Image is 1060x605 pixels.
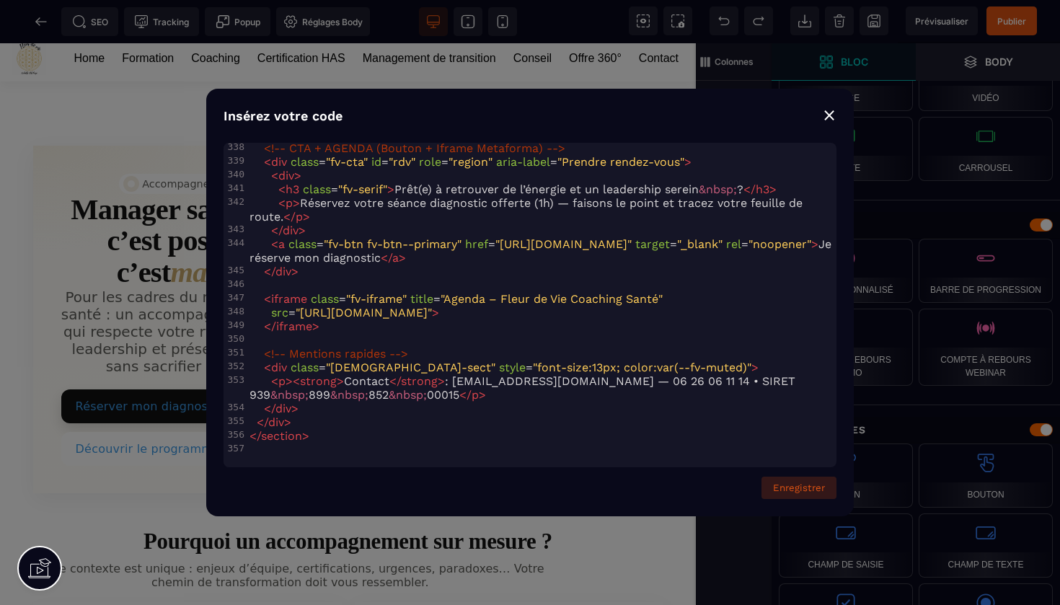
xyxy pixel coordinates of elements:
[286,374,300,388] span: ><
[33,485,663,511] h2: Pourquoi un accompagnement sur mesure ?
[264,361,271,374] span: <
[635,237,670,251] span: target
[461,328,583,342] strong: Résultats durables
[459,388,472,402] span: </
[424,328,621,369] div: Leadership serein, charge mentale allégée.
[699,182,737,196] span: &nbsp;
[224,196,247,207] div: 342
[299,224,306,237] span: >
[419,155,441,169] span: role
[303,210,310,224] span: >
[224,278,247,289] div: 346
[191,6,240,25] a: Coaching
[472,388,479,402] span: p
[271,224,283,237] span: </
[271,237,278,251] span: <
[311,292,339,306] span: class
[499,361,526,374] span: style
[61,245,366,332] p: Pour les cadres du médico-social et de la santé : un accompagnement personnalisé qui respecte vot...
[224,402,247,412] div: 354
[264,319,276,333] span: </
[264,141,565,155] span: <!-- CTA + AGENDA (Bouton + Iframe Metaforma) -->
[389,374,401,388] span: </
[264,155,271,169] span: <
[249,292,663,306] span: = =
[400,280,415,299] span: ✓
[224,106,836,125] div: Insérez votre code
[743,182,756,196] span: </
[822,105,836,125] div: ⨯
[425,280,621,321] div: Points réguliers, outils pratiques, soutien.
[811,237,818,251] span: >
[302,429,309,443] span: >
[432,306,439,319] span: >
[224,224,247,234] div: 343
[33,518,547,546] p: Votre contexte est unique : enjeux d’équipe, certifications, urgences, paradoxes… Votre chemin de...
[445,183,601,197] strong: Diagnostic personnalisé
[122,6,174,25] a: Formation
[224,443,247,454] div: 357
[441,292,663,306] span: "Agenda – Fleur de Vie Coaching Santé"
[684,155,692,169] span: >
[271,306,288,319] span: src
[61,346,301,380] a: Réserver mon diagnostic offert (1h)
[330,388,368,402] span: &nbsp;
[291,402,299,415] span: >
[249,182,777,196] span: = Prêt(e) à retrouver de l’énergie et un leadership serein ?
[278,169,294,182] span: div
[74,6,105,25] a: Home
[224,333,247,344] div: 350
[224,361,247,371] div: 352
[300,374,337,388] span: strong
[639,6,679,25] a: Contact
[324,237,461,251] span: "fv-btn fv-btn--primary"
[338,182,387,196] span: "fv-serif"
[513,6,552,25] a: Conseil
[399,251,406,265] span: >
[569,6,622,25] a: Offre 360°
[224,347,247,358] div: 351
[392,251,399,265] span: a
[386,169,635,384] aside: Ce que comprend l'accompagnement
[457,280,588,293] strong: Suivi & ajustements
[346,292,407,306] span: "fv-iframe"
[271,169,278,182] span: <
[224,265,247,275] div: 345
[271,374,278,388] span: <
[371,155,381,169] span: id
[387,182,394,196] span: >
[224,182,247,193] div: 341
[249,361,759,374] span: = =
[756,182,769,196] span: h3
[270,388,309,402] span: &nbsp;
[769,182,777,196] span: >
[61,151,366,245] h1: Manager sans s’épuiser, c’est possible… et c’est .
[400,328,415,347] span: ✓
[268,415,284,429] span: div
[337,374,344,388] span: >
[286,182,299,196] span: h3
[326,155,368,169] span: "fv-cta"
[294,169,301,182] span: >
[422,231,620,273] div: Objectifs clairs, étapes concrètes, rythme réaliste.
[264,347,408,361] span: <!-- Mentions rapides -->
[456,231,586,245] strong: Plan d’action ajusté
[557,155,684,169] span: "Prendre rendez-vous"
[726,237,741,251] span: rel
[271,292,307,306] span: iframe
[438,374,445,388] span: >
[271,155,287,169] span: div
[249,196,806,224] span: Réservez votre séance diagnostic offerte (1h) — faisons le point et tracez votre feuille de route.
[171,213,303,245] em: maintenant
[224,141,247,152] div: 338
[249,429,261,443] span: </
[291,361,319,374] span: class
[677,237,723,251] span: "_blank"
[495,237,632,251] span: "[URL][DOMAIN_NAME]"
[283,224,299,237] span: div
[264,402,275,415] span: </
[283,210,296,224] span: </
[496,155,550,169] span: aria-label
[748,237,811,251] span: "noopener"
[257,6,345,25] a: Certification HAS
